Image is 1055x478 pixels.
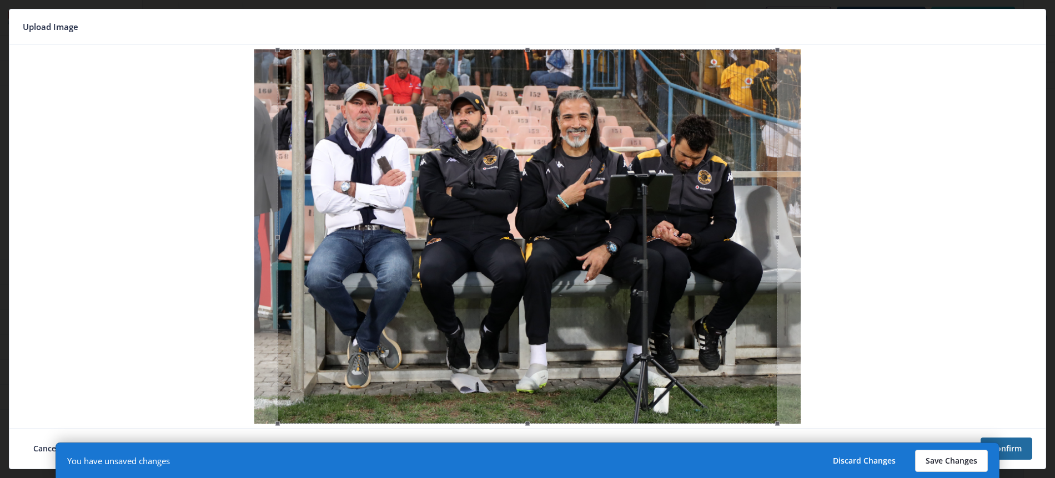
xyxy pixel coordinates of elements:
[915,450,988,472] button: Save Changes
[822,450,906,472] button: Discard Changes
[254,49,801,424] img: 2Q==
[23,438,69,460] button: Cancel
[67,455,170,466] div: You have unsaved changes
[23,18,78,35] span: Upload Image
[981,438,1032,460] button: Confirm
